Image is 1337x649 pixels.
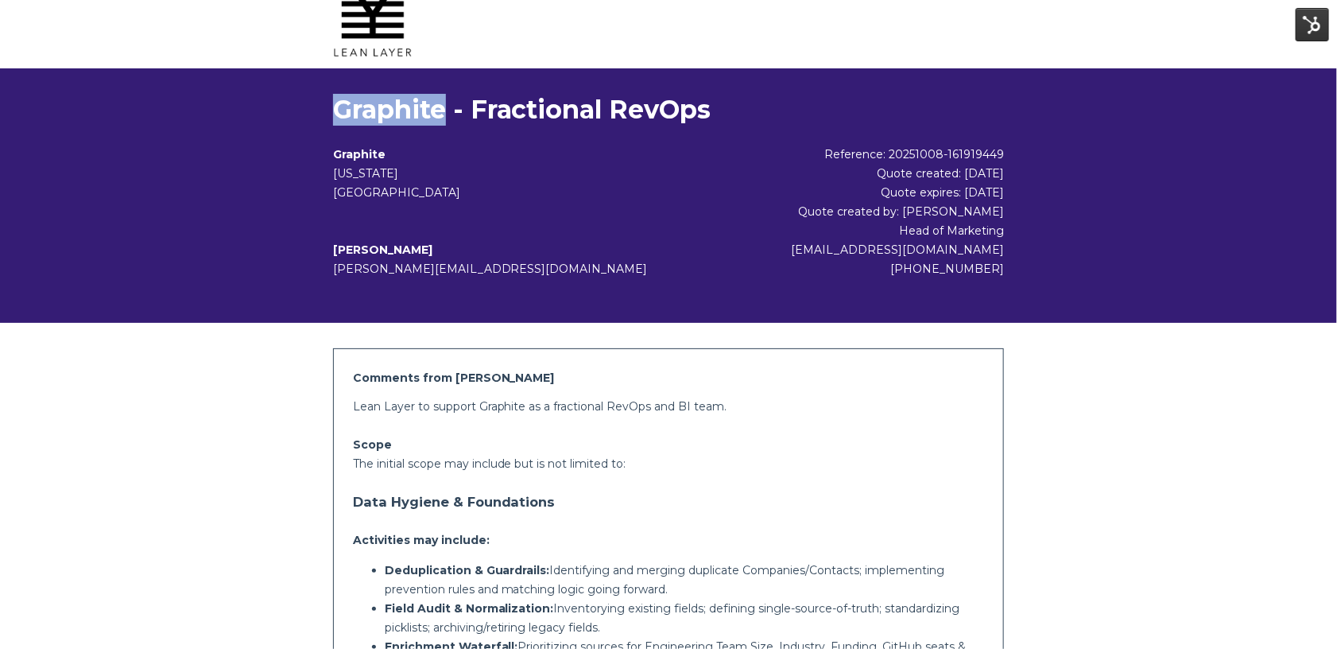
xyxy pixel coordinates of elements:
[333,147,386,161] b: Graphite
[333,243,432,257] b: [PERSON_NAME]
[385,563,550,577] strong: Deduplication & Guardrails:
[702,164,1004,183] div: Quote created: [DATE]
[791,204,1004,276] span: Quote created by: [PERSON_NAME] Head of Marketing [EMAIL_ADDRESS][DOMAIN_NAME] [PHONE_NUMBER]
[702,145,1004,164] div: Reference: 20251008-161919449
[353,437,392,452] strong: Scope
[385,599,985,637] p: Inventorying existing fields; defining single‑source‑of‑truth; standardizing picklists; archiving...
[1296,8,1329,41] img: HubSpot Tools Menu Toggle
[385,601,554,616] strong: Field Audit & Normalization:
[353,454,985,473] p: The initial scope may include but is not limited to:
[353,533,490,547] strong: Activities may include:
[333,94,1005,126] h1: Graphite - Fractional RevOps
[353,368,985,387] h2: Comments from [PERSON_NAME]
[353,397,985,416] p: Lean Layer to support Graphite as a fractional RevOps and BI team.
[333,164,703,202] address: [US_STATE] [GEOGRAPHIC_DATA]
[702,183,1004,202] div: Quote expires: [DATE]
[385,561,985,599] p: Identifying and merging duplicate Companies/Contacts; implementing prevention rules and matching ...
[353,486,985,518] h3: Data Hygiene & Foundations
[333,262,648,276] span: [PERSON_NAME][EMAIL_ADDRESS][DOMAIN_NAME]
